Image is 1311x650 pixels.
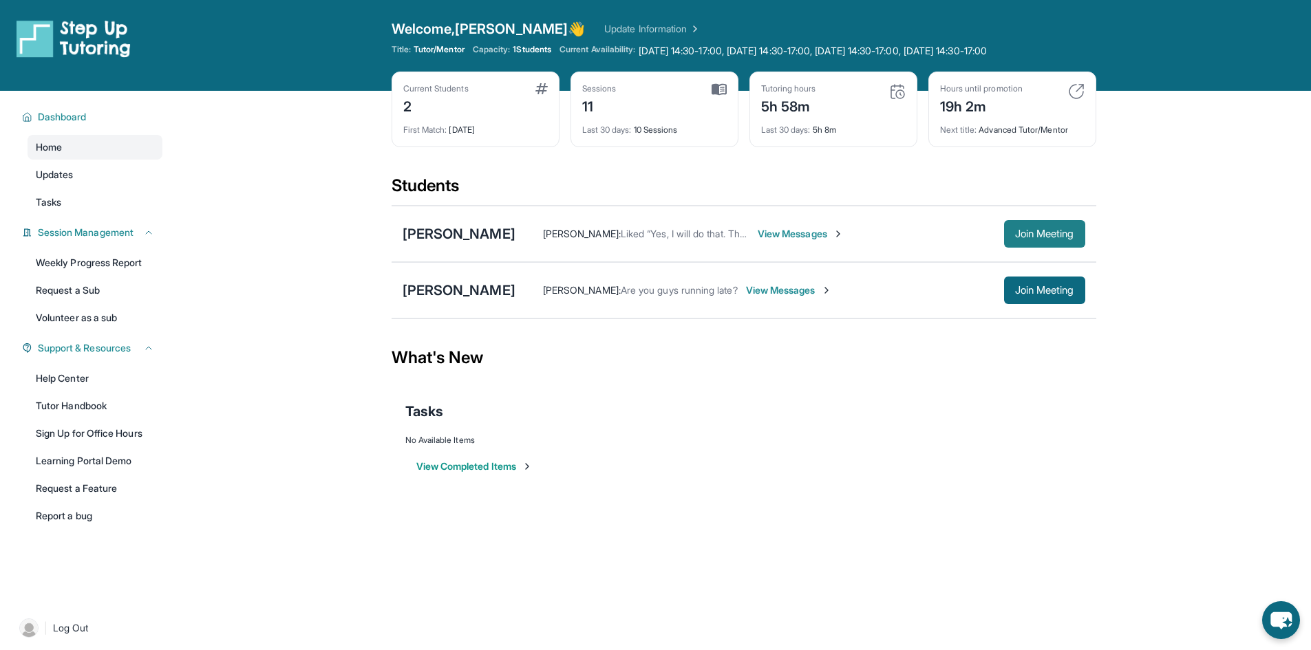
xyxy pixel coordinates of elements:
[821,285,832,296] img: Chevron-Right
[28,476,162,501] a: Request a Feature
[28,393,162,418] a: Tutor Handbook
[416,459,533,473] button: View Completed Items
[414,44,465,55] span: Tutor/Mentor
[473,44,511,55] span: Capacity:
[28,366,162,391] a: Help Center
[940,83,1023,94] div: Hours until promotion
[543,284,621,296] span: [PERSON_NAME] :
[761,83,816,94] div: Tutoring hours
[761,116,906,136] div: 5h 8m
[14,613,162,643] a: |Log Out
[19,618,39,638] img: user-img
[392,175,1096,205] div: Students
[1015,230,1074,238] span: Join Meeting
[1004,277,1085,304] button: Join Meeting
[32,226,154,239] button: Session Management
[543,228,621,239] span: [PERSON_NAME] :
[940,124,977,135] span: Next title :
[621,228,782,239] span: Liked “Yes, I will do that. Thank you!!”
[758,227,844,241] span: View Messages
[761,94,816,116] div: 5h 58m
[28,305,162,330] a: Volunteer as a sub
[53,621,89,635] span: Log Out
[28,162,162,187] a: Updates
[44,620,47,636] span: |
[36,168,74,182] span: Updates
[582,94,617,116] div: 11
[32,110,154,124] button: Dashboard
[17,19,131,58] img: logo
[403,124,447,135] span: First Match :
[403,116,548,136] div: [DATE]
[403,281,515,300] div: [PERSON_NAME]
[833,228,844,239] img: Chevron-Right
[36,140,62,154] span: Home
[1004,220,1085,248] button: Join Meeting
[32,341,154,355] button: Support & Resources
[28,503,162,528] a: Report a bug
[687,22,701,36] img: Chevron Right
[639,44,987,58] span: [DATE] 14:30-17:00, [DATE] 14:30-17:00, [DATE] 14:30-17:00, [DATE] 14:30-17:00
[940,94,1023,116] div: 19h 2m
[746,283,832,297] span: View Messages
[392,44,411,55] span: Title:
[1262,601,1300,639] button: chat-button
[535,83,548,94] img: card
[405,435,1083,446] div: No Available Items
[403,224,515,243] div: [PERSON_NAME]
[761,124,811,135] span: Last 30 days :
[38,341,131,355] span: Support & Resources
[28,421,162,446] a: Sign Up for Office Hours
[621,284,738,296] span: Are you guys running late?
[582,116,727,136] div: 10 Sessions
[28,135,162,160] a: Home
[582,124,632,135] span: Last 30 days :
[38,110,87,124] span: Dashboard
[28,448,162,473] a: Learning Portal Demo
[940,116,1085,136] div: Advanced Tutor/Mentor
[403,94,469,116] div: 2
[1068,83,1085,100] img: card
[392,19,586,39] span: Welcome, [PERSON_NAME] 👋
[559,44,635,58] span: Current Availability:
[889,83,906,100] img: card
[712,83,727,96] img: card
[604,22,701,36] a: Update Information
[403,83,469,94] div: Current Students
[28,278,162,303] a: Request a Sub
[28,190,162,215] a: Tasks
[582,83,617,94] div: Sessions
[38,226,134,239] span: Session Management
[36,195,61,209] span: Tasks
[392,327,1096,388] div: What's New
[405,402,443,421] span: Tasks
[28,250,162,275] a: Weekly Progress Report
[513,44,551,55] span: 1 Students
[1015,286,1074,294] span: Join Meeting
